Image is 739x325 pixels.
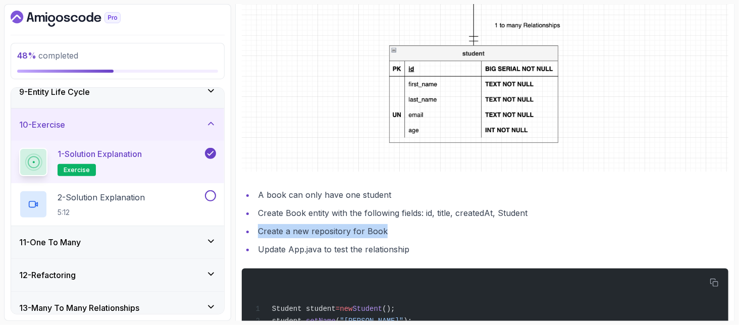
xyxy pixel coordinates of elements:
h3: 9 - Entity Life Cycle [19,86,90,98]
span: student. [272,317,306,325]
button: 13-Many To Many Relationships [11,292,224,324]
li: Create Book entity with the following fields: id, title, createdAt, Student [255,206,728,220]
button: 1-Solution Explanationexercise [19,148,216,176]
span: ); [403,317,412,325]
p: 5:12 [58,207,145,218]
span: Student student [272,305,336,313]
span: (); [382,305,395,313]
span: 48 % [17,50,36,61]
span: = [336,305,340,313]
button: 10-Exercise [11,109,224,141]
button: 2-Solution Explanation5:12 [19,190,216,219]
button: 11-One To Many [11,226,224,258]
li: A book can only have one student [255,188,728,202]
p: 1 - Solution Explanation [58,148,142,160]
button: 12-Refactoring [11,259,224,291]
span: completed [17,50,78,61]
h3: 12 - Refactoring [19,269,76,281]
span: Student [353,305,383,313]
a: Dashboard [11,11,144,27]
h3: 13 - Many To Many Relationships [19,302,139,314]
span: ( [336,317,340,325]
span: setName [306,317,336,325]
li: Create a new repository for Book [255,224,728,238]
span: new [340,305,352,313]
span: exercise [64,166,90,174]
h3: 10 - Exercise [19,119,65,131]
h3: 11 - One To Many [19,236,81,248]
li: Update App.java to test the relationship [255,242,728,256]
button: 9-Entity Life Cycle [11,76,224,108]
p: 2 - Solution Explanation [58,191,145,203]
span: "[PERSON_NAME]" [340,317,403,325]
